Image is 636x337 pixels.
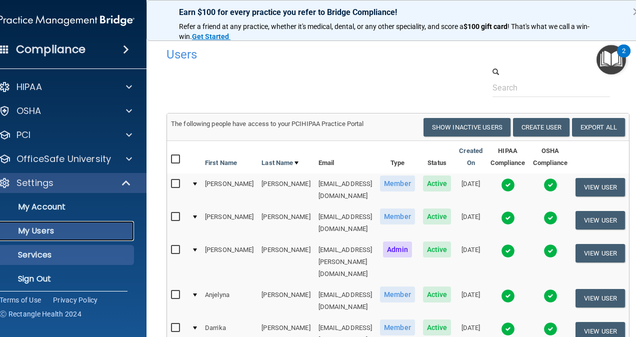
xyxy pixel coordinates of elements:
p: Settings [16,177,53,189]
span: Member [380,208,415,224]
span: The following people have access to your PCIHIPAA Practice Portal [171,120,364,127]
p: OfficeSafe University [16,153,111,165]
p: Earn $100 for every practice you refer to Bridge Compliance! [179,7,590,17]
input: Search [492,78,610,97]
span: ! That's what we call a win-win. [179,22,589,40]
img: tick.e7d51cea.svg [501,322,515,336]
span: Active [423,286,451,302]
a: Get Started [192,32,230,40]
h4: Users [166,48,430,61]
td: [PERSON_NAME] [257,239,314,284]
span: Admin [383,241,412,257]
a: Privacy Policy [53,295,98,305]
span: Active [423,319,451,335]
td: [DATE] [455,239,486,284]
h4: Compliance [16,42,85,56]
td: [PERSON_NAME] [201,239,257,284]
img: tick.e7d51cea.svg [543,322,557,336]
td: [EMAIL_ADDRESS][DOMAIN_NAME] [314,206,376,239]
img: tick.e7d51cea.svg [501,244,515,258]
th: Status [419,141,455,173]
strong: $100 gift card [463,22,507,30]
td: [PERSON_NAME] [257,173,314,206]
span: Member [380,319,415,335]
th: HIPAA Compliance [486,141,529,173]
td: [PERSON_NAME] [257,206,314,239]
p: PCI [16,129,30,141]
strong: Get Started [192,32,229,40]
span: Active [423,241,451,257]
img: tick.e7d51cea.svg [543,289,557,303]
img: tick.e7d51cea.svg [501,178,515,192]
span: Member [380,286,415,302]
th: Email [314,141,376,173]
td: [EMAIL_ADDRESS][PERSON_NAME][DOMAIN_NAME] [314,239,376,284]
td: [PERSON_NAME] [201,206,257,239]
button: Create User [513,118,569,136]
button: Open Resource Center, 2 new notifications [596,45,626,74]
span: Refer a friend at any practice, whether it's medical, dental, or any other speciality, and score a [179,22,463,30]
td: [DATE] [455,284,486,317]
img: tick.e7d51cea.svg [543,211,557,225]
td: [DATE] [455,206,486,239]
img: tick.e7d51cea.svg [543,244,557,258]
img: tick.e7d51cea.svg [501,289,515,303]
p: HIPAA [16,81,42,93]
a: Export All [572,118,625,136]
button: View User [575,178,625,196]
button: View User [575,289,625,307]
td: [DATE] [455,173,486,206]
button: View User [575,244,625,262]
img: tick.e7d51cea.svg [543,178,557,192]
div: 2 [622,51,625,64]
th: Type [376,141,419,173]
a: Created On [459,145,482,169]
td: [PERSON_NAME] [201,173,257,206]
button: Show Inactive Users [423,118,510,136]
a: Last Name [261,157,298,169]
span: Active [423,208,451,224]
td: Anjelyna [201,284,257,317]
img: tick.e7d51cea.svg [501,211,515,225]
th: OSHA Compliance [529,141,571,173]
td: [EMAIL_ADDRESS][DOMAIN_NAME] [314,284,376,317]
p: OSHA [16,105,41,117]
span: Active [423,175,451,191]
button: View User [575,211,625,229]
td: [PERSON_NAME] [257,284,314,317]
td: [EMAIL_ADDRESS][DOMAIN_NAME] [314,173,376,206]
span: Member [380,175,415,191]
a: First Name [205,157,237,169]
